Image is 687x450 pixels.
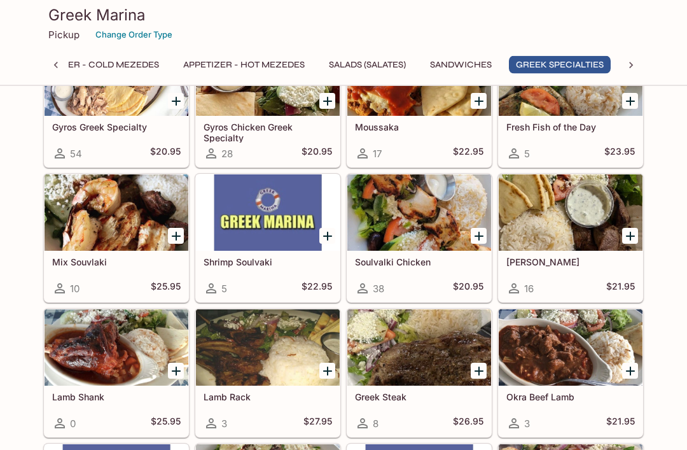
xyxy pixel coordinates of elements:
span: 3 [524,418,530,430]
h5: Fresh Fish of the Day [506,122,635,133]
a: Greek Steak8$26.95 [347,309,492,438]
h5: Greek Steak [355,392,483,403]
h5: $20.95 [453,281,483,297]
h5: Gyros Greek Specialty [52,122,181,133]
div: Soulvalki Chicken [347,175,491,251]
button: Add Gyros Greek Specialty [168,94,184,109]
h5: $23.95 [604,146,635,162]
div: Lamb Rack [196,310,340,386]
button: Sandwiches [423,56,499,74]
h5: $22.95 [302,281,332,297]
a: [PERSON_NAME]16$21.95 [498,174,643,303]
span: 5 [221,283,227,295]
h3: Greek Marina [48,5,639,25]
button: Add Okra Beef Lamb [622,363,638,379]
h5: Gyros Chicken Greek Specialty [204,122,332,143]
button: Add Fresh Fish of the Day [622,94,638,109]
span: 28 [221,148,233,160]
a: Moussaka17$22.95 [347,39,492,168]
a: Lamb Shank0$25.95 [44,309,189,438]
a: Gyros Chicken Greek Specialty28$20.95 [195,39,340,168]
div: Shrimp Soulvaki [196,175,340,251]
button: Add Shrimp Soulvaki [319,229,335,244]
a: Soulvalki Chicken38$20.95 [347,174,492,303]
button: Change Order Type [90,25,178,45]
h5: Mix Souvlaki [52,257,181,268]
div: Moussaka [347,40,491,116]
div: Fresh Fish of the Day [499,40,642,116]
div: Lamb Shank [45,310,188,386]
a: Shrimp Soulvaki5$22.95 [195,174,340,303]
div: Greek Steak [347,310,491,386]
button: Add Moussaka [471,94,487,109]
a: Okra Beef Lamb3$21.95 [498,309,643,438]
h5: Okra Beef Lamb [506,392,635,403]
span: 3 [221,418,227,430]
button: Appetizer - Cold Mezedes [24,56,166,74]
a: Fresh Fish of the Day5$23.95 [498,39,643,168]
span: 17 [373,148,382,160]
span: 0 [70,418,76,430]
h5: Soulvalki Chicken [355,257,483,268]
button: Appetizer - Hot Mezedes [176,56,312,74]
div: Souvlaki Lamb [499,175,642,251]
h5: $20.95 [302,146,332,162]
h5: $22.95 [453,146,483,162]
button: Add Lamb Shank [168,363,184,379]
span: 5 [524,148,530,160]
a: Lamb Rack3$27.95 [195,309,340,438]
button: Add Lamb Rack [319,363,335,379]
span: 38 [373,283,384,295]
div: Gyros Greek Specialty [45,40,188,116]
h5: Shrimp Soulvaki [204,257,332,268]
div: Okra Beef Lamb [499,310,642,386]
a: Mix Souvlaki10$25.95 [44,174,189,303]
a: Gyros Greek Specialty54$20.95 [44,39,189,168]
h5: [PERSON_NAME] [506,257,635,268]
div: Gyros Chicken Greek Specialty [196,40,340,116]
span: 54 [70,148,82,160]
button: Add Souvlaki Lamb [622,229,638,244]
button: Add Gyros Chicken Greek Specialty [319,94,335,109]
button: Add Mix Souvlaki [168,229,184,244]
h5: Lamb Rack [204,392,332,403]
h5: $20.95 [150,146,181,162]
button: Salads (Salates) [322,56,413,74]
button: Add Soulvalki Chicken [471,229,487,244]
p: Pickup [48,29,80,41]
h5: $21.95 [606,416,635,432]
button: Greek Specialties [509,56,611,74]
h5: $25.95 [151,281,181,297]
button: Add Greek Steak [471,363,487,379]
h5: Moussaka [355,122,483,133]
h5: $25.95 [151,416,181,432]
h5: $27.95 [303,416,332,432]
h5: $26.95 [453,416,483,432]
h5: $21.95 [606,281,635,297]
div: Mix Souvlaki [45,175,188,251]
span: 8 [373,418,378,430]
span: 10 [70,283,80,295]
span: 16 [524,283,534,295]
h5: Lamb Shank [52,392,181,403]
